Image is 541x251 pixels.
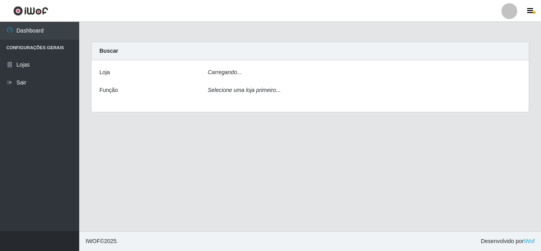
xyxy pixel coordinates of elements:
[86,238,100,244] span: IWOF
[524,238,535,244] a: iWof
[13,6,48,16] img: CoreUI Logo
[208,69,242,75] i: Carregando...
[99,86,118,94] label: Função
[481,237,535,245] span: Desenvolvido por
[86,237,118,245] span: © 2025 .
[99,48,118,54] strong: Buscar
[208,87,281,93] i: Selecione uma loja primeiro...
[99,68,110,77] label: Loja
